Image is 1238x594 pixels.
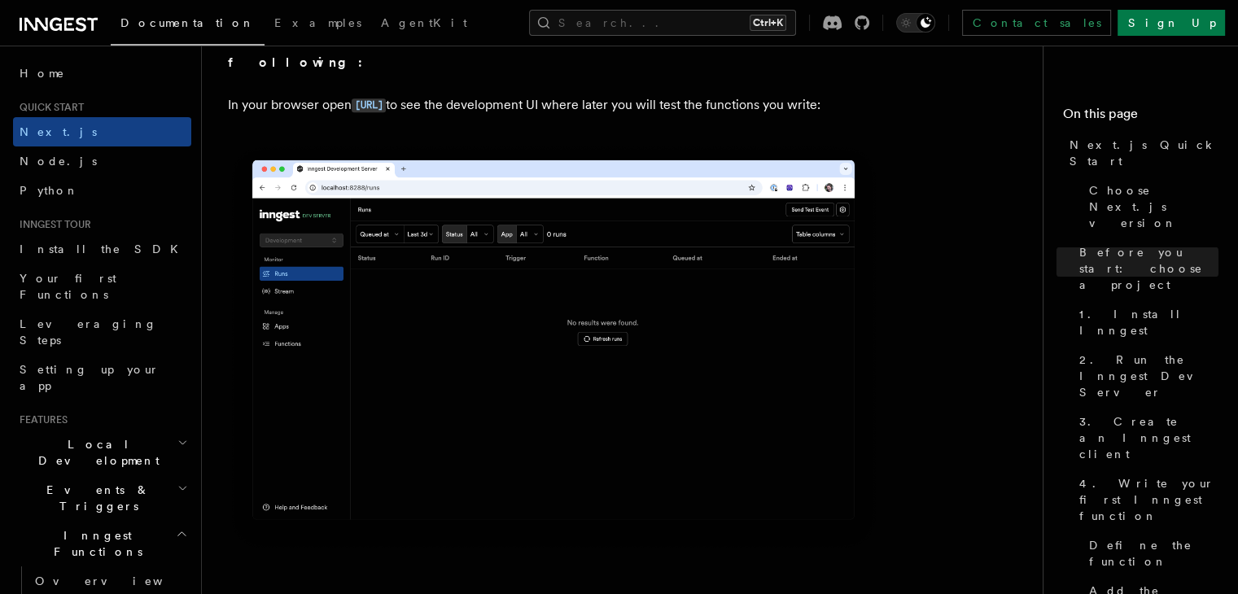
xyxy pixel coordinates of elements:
[352,98,386,112] code: [URL]
[13,176,191,205] a: Python
[20,317,157,347] span: Leveraging Steps
[1118,10,1225,36] a: Sign Up
[1063,104,1218,130] h4: On this page
[20,155,97,168] span: Node.js
[1073,469,1218,531] a: 4. Write your first Inngest function
[962,10,1111,36] a: Contact sales
[20,272,116,301] span: Your first Functions
[13,436,177,469] span: Local Development
[20,363,160,392] span: Setting up your app
[1073,407,1218,469] a: 3. Create an Inngest client
[896,13,935,33] button: Toggle dark mode
[13,355,191,400] a: Setting up your app
[35,574,203,587] span: Overview
[1079,475,1218,524] span: 4. Write your first Inngest function
[228,28,879,74] summary: You should see a similar output to the following:
[20,65,65,81] span: Home
[20,125,97,138] span: Next.js
[13,59,191,88] a: Home
[1079,352,1218,400] span: 2. Run the Inngest Dev Server
[13,101,84,114] span: Quick start
[13,475,191,521] button: Events & Triggers
[13,146,191,176] a: Node.js
[228,94,879,117] p: In your browser open to see the development UI where later you will test the functions you write:
[120,16,255,29] span: Documentation
[1070,137,1218,169] span: Next.js Quick Start
[1089,537,1218,570] span: Define the function
[1073,238,1218,299] a: Before you start: choose a project
[274,16,361,29] span: Examples
[265,5,371,44] a: Examples
[13,430,191,475] button: Local Development
[1079,244,1218,293] span: Before you start: choose a project
[371,5,477,44] a: AgentKit
[1073,299,1218,345] a: 1. Install Inngest
[1083,531,1218,576] a: Define the function
[20,242,188,256] span: Install the SDK
[1073,345,1218,407] a: 2. Run the Inngest Dev Server
[13,117,191,146] a: Next.js
[13,264,191,309] a: Your first Functions
[20,184,79,197] span: Python
[1089,182,1218,231] span: Choose Next.js version
[13,234,191,264] a: Install the SDK
[13,309,191,355] a: Leveraging Steps
[13,218,91,231] span: Inngest tour
[750,15,786,31] kbd: Ctrl+K
[111,5,265,46] a: Documentation
[13,527,176,560] span: Inngest Functions
[13,482,177,514] span: Events & Triggers
[1063,130,1218,176] a: Next.js Quick Start
[228,32,803,70] strong: You should see a similar output to the following:
[13,521,191,566] button: Inngest Functions
[228,143,879,553] img: Inngest Dev Server's 'Runs' tab with no data
[13,413,68,426] span: Features
[1083,176,1218,238] a: Choose Next.js version
[381,16,467,29] span: AgentKit
[1079,306,1218,338] span: 1. Install Inngest
[1079,413,1218,462] span: 3. Create an Inngest client
[352,97,386,112] a: [URL]
[529,10,796,36] button: Search...Ctrl+K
